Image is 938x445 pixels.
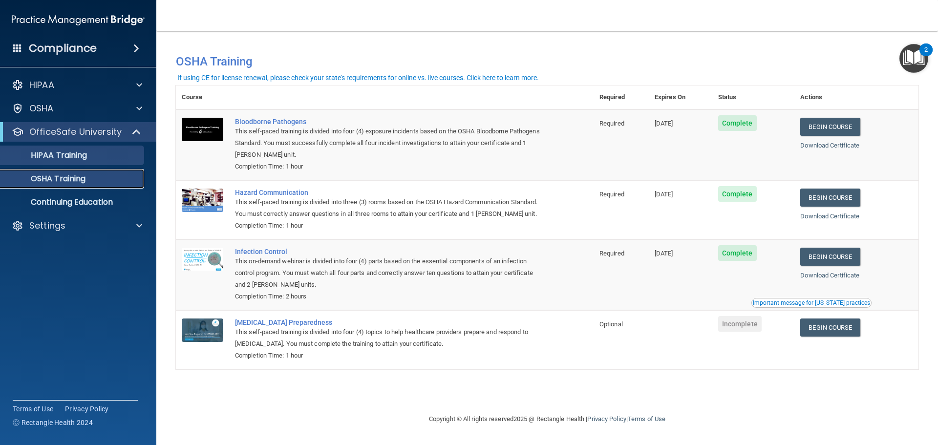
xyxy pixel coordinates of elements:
[235,248,545,255] a: Infection Control
[29,103,54,114] p: OSHA
[599,120,624,127] span: Required
[718,186,757,202] span: Complete
[599,191,624,198] span: Required
[235,220,545,232] div: Completion Time: 1 hour
[12,10,145,30] img: PMB logo
[628,415,665,423] a: Terms of Use
[235,318,545,326] a: [MEDICAL_DATA] Preparedness
[13,404,53,414] a: Terms of Use
[800,318,860,337] a: Begin Course
[12,103,142,114] a: OSHA
[235,196,545,220] div: This self-paced training is divided into three (3) rooms based on the OSHA Hazard Communication S...
[235,326,545,350] div: This self-paced training is divided into four (4) topics to help healthcare providers prepare and...
[794,85,918,109] th: Actions
[800,248,860,266] a: Begin Course
[65,404,109,414] a: Privacy Policy
[369,403,725,435] div: Copyright © All rights reserved 2025 @ Rectangle Health | |
[177,74,539,81] div: If using CE for license renewal, please check your state's requirements for online vs. live cours...
[235,350,545,361] div: Completion Time: 1 hour
[6,197,140,207] p: Continuing Education
[649,85,712,109] th: Expires On
[235,126,545,161] div: This self-paced training is divided into four (4) exposure incidents based on the OSHA Bloodborne...
[6,174,85,184] p: OSHA Training
[29,220,65,232] p: Settings
[800,118,860,136] a: Begin Course
[235,118,545,126] a: Bloodborne Pathogens
[13,418,93,427] span: Ⓒ Rectangle Health 2024
[235,189,545,196] a: Hazard Communication
[12,126,142,138] a: OfficeSafe University
[718,245,757,261] span: Complete
[12,79,142,91] a: HIPAA
[599,250,624,257] span: Required
[29,79,54,91] p: HIPAA
[594,85,649,109] th: Required
[753,300,870,306] div: Important message for [US_STATE] practices
[718,316,762,332] span: Incomplete
[655,250,673,257] span: [DATE]
[800,142,859,149] a: Download Certificate
[800,189,860,207] a: Begin Course
[235,291,545,302] div: Completion Time: 2 hours
[12,220,142,232] a: Settings
[235,255,545,291] div: This on-demand webinar is divided into four (4) parts based on the essential components of an inf...
[29,126,122,138] p: OfficeSafe University
[924,50,928,63] div: 2
[718,115,757,131] span: Complete
[235,161,545,172] div: Completion Time: 1 hour
[655,120,673,127] span: [DATE]
[712,85,795,109] th: Status
[899,44,928,73] button: Open Resource Center, 2 new notifications
[176,73,540,83] button: If using CE for license renewal, please check your state's requirements for online vs. live cours...
[176,55,918,68] h4: OSHA Training
[587,415,626,423] a: Privacy Policy
[751,298,872,308] button: Read this if you are a dental practitioner in the state of CA
[176,85,229,109] th: Course
[655,191,673,198] span: [DATE]
[6,150,87,160] p: HIPAA Training
[800,212,859,220] a: Download Certificate
[29,42,97,55] h4: Compliance
[599,320,623,328] span: Optional
[800,272,859,279] a: Download Certificate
